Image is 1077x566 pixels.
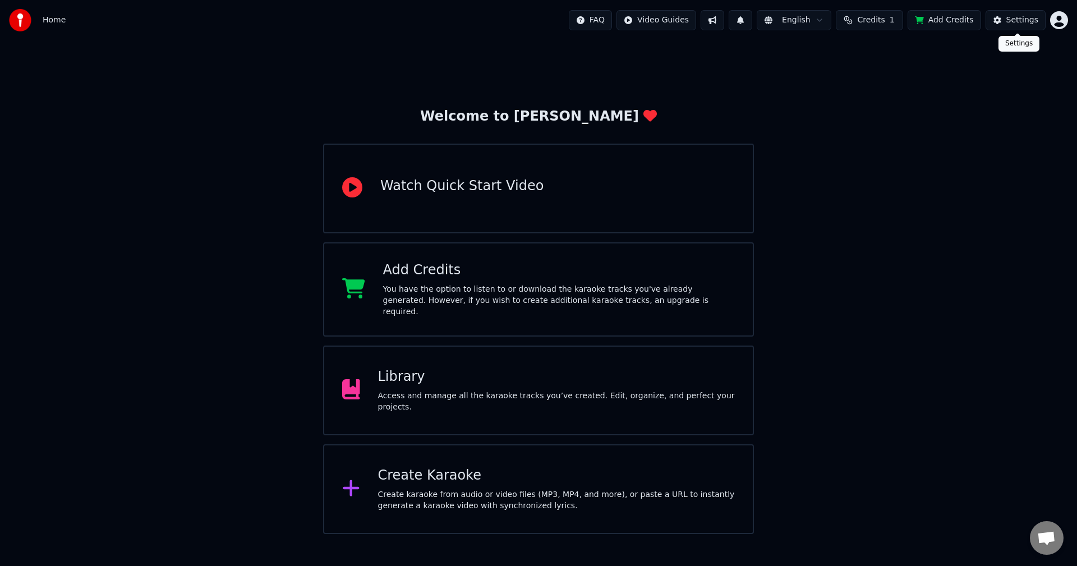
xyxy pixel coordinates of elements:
[998,36,1039,52] div: Settings
[43,15,66,26] span: Home
[383,261,735,279] div: Add Credits
[378,368,735,386] div: Library
[857,15,885,26] span: Credits
[908,10,981,30] button: Add Credits
[986,10,1046,30] button: Settings
[616,10,696,30] button: Video Guides
[380,177,544,195] div: Watch Quick Start Video
[383,284,735,317] div: You have the option to listen to or download the karaoke tracks you've already generated. However...
[9,9,31,31] img: youka
[569,10,612,30] button: FAQ
[1006,15,1038,26] div: Settings
[43,15,66,26] nav: breadcrumb
[1030,521,1064,555] div: Open chat
[378,467,735,485] div: Create Karaoke
[836,10,903,30] button: Credits1
[420,108,657,126] div: Welcome to [PERSON_NAME]
[378,489,735,512] div: Create karaoke from audio or video files (MP3, MP4, and more), or paste a URL to instantly genera...
[890,15,895,26] span: 1
[378,390,735,413] div: Access and manage all the karaoke tracks you’ve created. Edit, organize, and perfect your projects.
